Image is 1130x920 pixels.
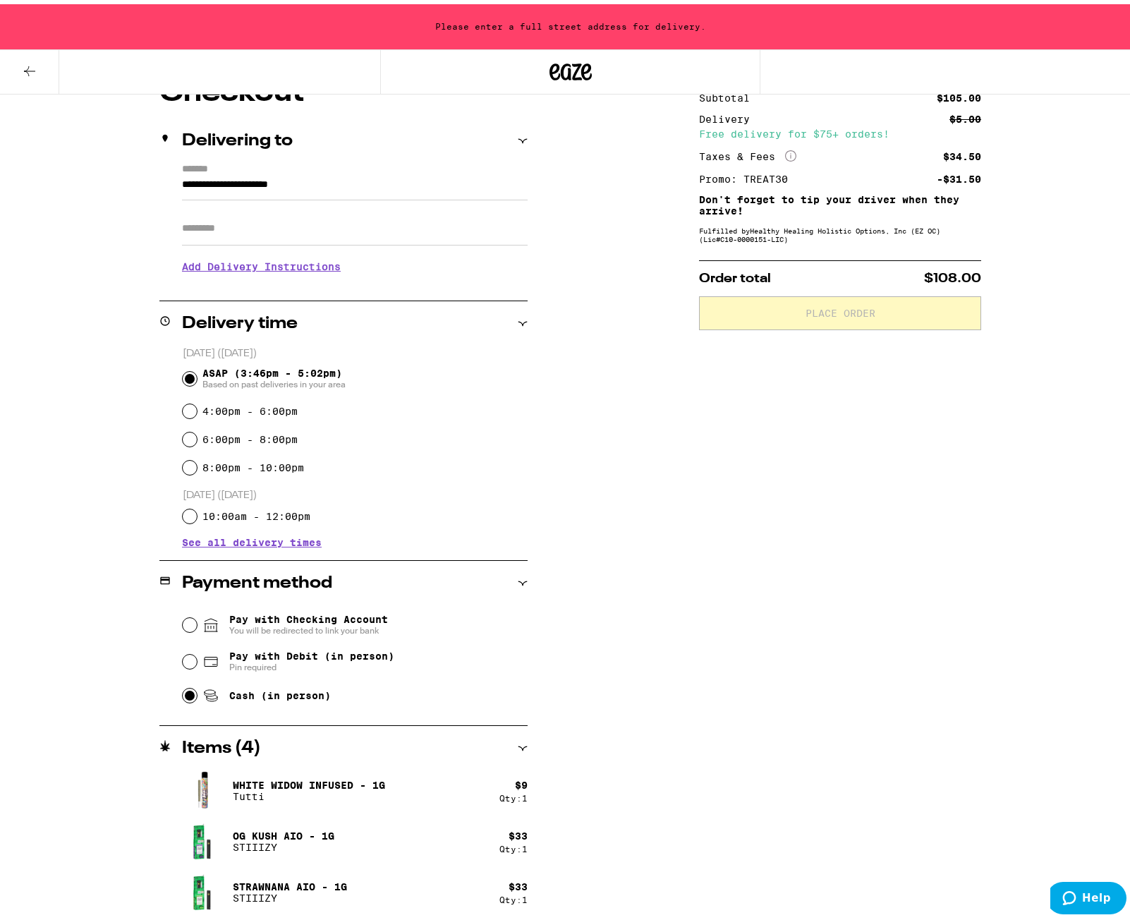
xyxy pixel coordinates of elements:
span: Place Order [806,304,875,314]
span: You will be redirected to link your bank [229,621,388,632]
h2: Items ( 4 ) [182,736,261,753]
div: $5.00 [949,110,981,120]
div: Qty: 1 [499,789,528,799]
h2: Delivery time [182,311,298,328]
div: $105.00 [937,89,981,99]
p: [DATE] ([DATE]) [183,343,528,356]
p: STIIIZY [233,837,334,849]
p: Tutti [233,787,385,798]
p: OG Kush AIO - 1g [233,826,334,837]
p: We'll contact you at [PHONE_NUMBER] when we arrive [182,279,528,290]
div: Promo: TREAT30 [699,170,798,180]
div: -$31.50 [937,170,981,180]
img: Tutti - White Widow Infused - 1g [182,767,221,806]
div: Free delivery for $75+ orders! [699,125,981,135]
p: White Widow Infused - 1g [233,775,385,787]
div: Taxes & Fees [699,146,796,159]
div: Fulfilled by Healthy Healing Holistic Options, Inc (EZ OC) (Lic# C10-0000151-LIC ) [699,222,981,239]
label: 8:00pm - 10:00pm [202,458,304,469]
iframe: Opens a widget where you can find more information [1050,878,1126,913]
button: Place Order [699,292,981,326]
span: Based on past deliveries in your area [202,375,346,386]
h3: Add Delivery Instructions [182,246,528,279]
label: 4:00pm - 6:00pm [202,401,298,413]
div: $ 33 [509,877,528,888]
button: See all delivery times [182,533,322,543]
div: Qty: 1 [499,840,528,849]
span: Cash (in person) [229,686,331,697]
span: $108.00 [924,268,981,281]
label: 6:00pm - 8:00pm [202,430,298,441]
div: $ 33 [509,826,528,837]
span: Pay with Checking Account [229,610,388,632]
div: Qty: 1 [499,891,528,900]
img: STIIIZY - Strawnana AIO - 1g [182,868,221,908]
span: Pin required [229,658,394,669]
h2: Payment method [182,571,332,588]
span: Pay with Debit (in person) [229,646,394,658]
p: [DATE] ([DATE]) [183,485,528,498]
div: $34.50 [943,147,981,157]
div: $ 9 [515,775,528,787]
label: 10:00am - 12:00pm [202,507,310,518]
p: STIIIZY [233,888,347,900]
p: Don't forget to tip your driver when they arrive! [699,190,981,212]
div: Subtotal [699,89,760,99]
div: Delivery [699,110,760,120]
p: Strawnana AIO - 1g [233,877,347,888]
span: Order total [699,268,771,281]
img: STIIIZY - OG Kush AIO - 1g [182,818,221,857]
span: ASAP (3:46pm - 5:02pm) [202,363,346,386]
h2: Delivering to [182,128,293,145]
